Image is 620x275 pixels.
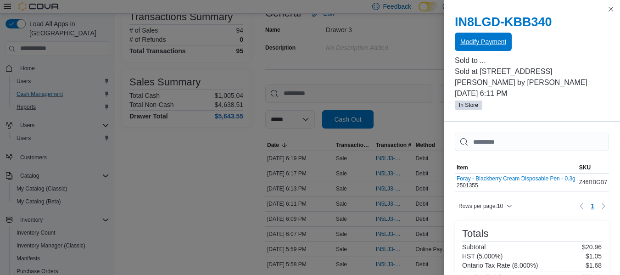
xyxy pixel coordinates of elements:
span: Z46RBGB7 [579,179,607,186]
div: 2501355 [457,175,575,189]
p: $20.96 [582,243,602,251]
span: SKU [579,164,591,171]
nav: Pagination for table: MemoryTable from EuiInMemoryTable [576,199,609,213]
button: Previous page [576,201,587,212]
button: Close this dialog [605,4,616,15]
button: Modify Payment [455,33,512,51]
p: $1.05 [586,253,602,260]
span: In Store [455,101,482,110]
button: Rows per page:10 [455,201,516,212]
span: In Store [459,101,478,109]
input: This is a search bar. As you type, the results lower in the page will automatically filter. [455,133,609,151]
p: [DATE] 6:11 PM [455,88,609,99]
button: Foray - Blackberry Cream Disposable Pen - 0.3g [457,175,575,182]
span: Rows per page : 10 [458,202,503,210]
button: Next page [598,201,609,212]
p: Sold at [STREET_ADDRESS][PERSON_NAME] by [PERSON_NAME] [455,66,609,88]
h3: Totals [462,228,488,239]
span: Item [457,164,468,171]
span: Modify Payment [460,37,506,46]
h6: HST (5.000%) [462,253,503,260]
h2: IN8LGD-KBB340 [455,15,609,29]
h6: Subtotal [462,243,486,251]
button: Item [455,162,577,173]
button: Page 1 of 1 [587,199,598,213]
p: Sold to ... [455,55,609,66]
ul: Pagination for table: MemoryTable from EuiInMemoryTable [587,199,598,213]
h6: Ontario Tax Rate (8.000%) [462,262,538,269]
p: $1.68 [586,262,602,269]
span: 1 [591,202,594,211]
button: SKU [577,162,609,173]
